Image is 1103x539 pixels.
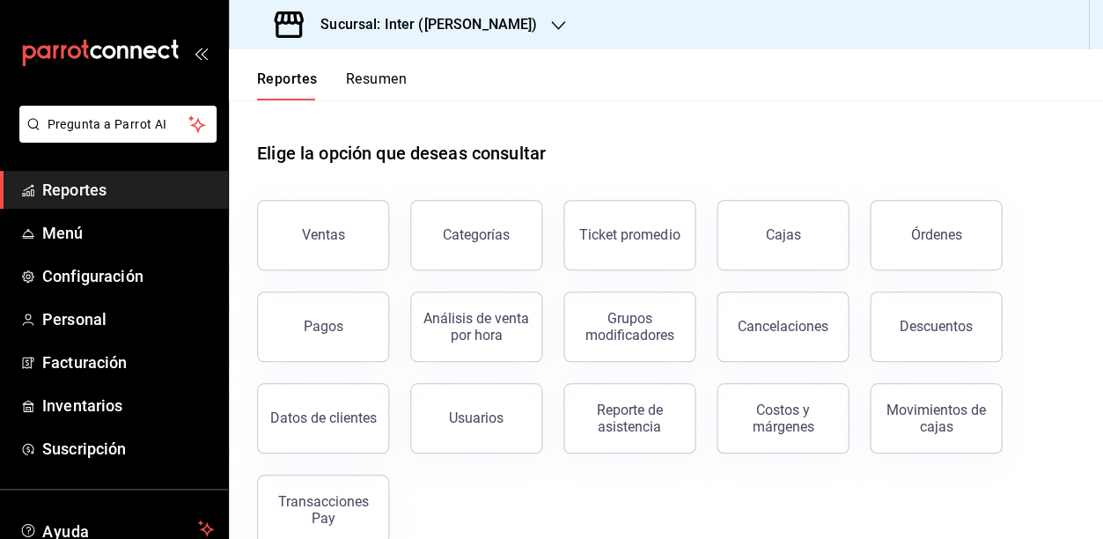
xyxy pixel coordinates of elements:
[717,383,849,454] button: Costos y márgenes
[42,518,191,539] span: Ayuda
[717,200,849,270] button: Cajas
[42,178,214,202] span: Reportes
[19,106,217,143] button: Pregunta a Parrot AI
[410,292,542,362] button: Análisis de venta por hora
[575,310,684,343] div: Grupos modificadores
[42,264,214,288] span: Configuración
[42,437,214,461] span: Suscripción
[257,292,389,362] button: Pagos
[42,394,214,417] span: Inventarios
[575,402,684,435] div: Reporte de asistencia
[42,351,214,374] span: Facturación
[449,410,504,426] div: Usuarios
[410,200,542,270] button: Categorías
[42,307,214,331] span: Personal
[738,318,828,335] div: Cancelaciones
[270,410,377,426] div: Datos de clientes
[194,46,208,60] button: open_drawer_menu
[257,383,389,454] button: Datos de clientes
[257,200,389,270] button: Ventas
[900,318,973,335] div: Descuentos
[302,226,345,243] div: Ventas
[717,292,849,362] button: Cancelaciones
[443,226,510,243] div: Categorías
[304,318,343,335] div: Pagos
[765,226,800,243] div: Cajas
[257,140,546,166] h1: Elige la opción que deseas consultar
[870,383,1002,454] button: Movimientos de cajas
[870,292,1002,362] button: Descuentos
[579,226,680,243] div: Ticket promedio
[881,402,990,435] div: Movimientos de cajas
[268,493,378,527] div: Transacciones Pay
[48,115,189,134] span: Pregunta a Parrot AI
[422,310,531,343] div: Análisis de venta por hora
[563,292,695,362] button: Grupos modificadores
[870,200,1002,270] button: Órdenes
[306,14,537,35] h3: Sucursal: Inter ([PERSON_NAME])
[257,70,318,100] button: Reportes
[346,70,407,100] button: Resumen
[910,226,961,243] div: Órdenes
[410,383,542,454] button: Usuarios
[728,402,837,435] div: Costos y márgenes
[257,70,407,100] div: navigation tabs
[563,200,695,270] button: Ticket promedio
[12,128,217,146] a: Pregunta a Parrot AI
[563,383,695,454] button: Reporte de asistencia
[42,221,214,245] span: Menú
